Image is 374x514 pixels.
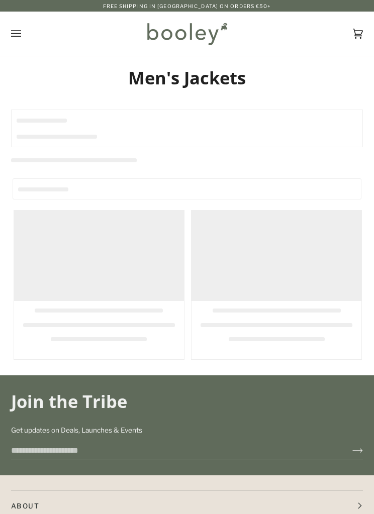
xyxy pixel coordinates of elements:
[336,442,363,458] button: Join
[11,441,337,460] input: your-email@example.com
[11,425,363,435] p: Get updates on Deals, Launches & Events
[103,2,271,10] p: Free Shipping in [GEOGRAPHIC_DATA] on Orders €50+
[11,67,363,88] h1: Men's Jackets
[11,390,363,412] h3: Join the Tribe
[11,12,41,56] button: Open menu
[143,19,231,48] img: Booley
